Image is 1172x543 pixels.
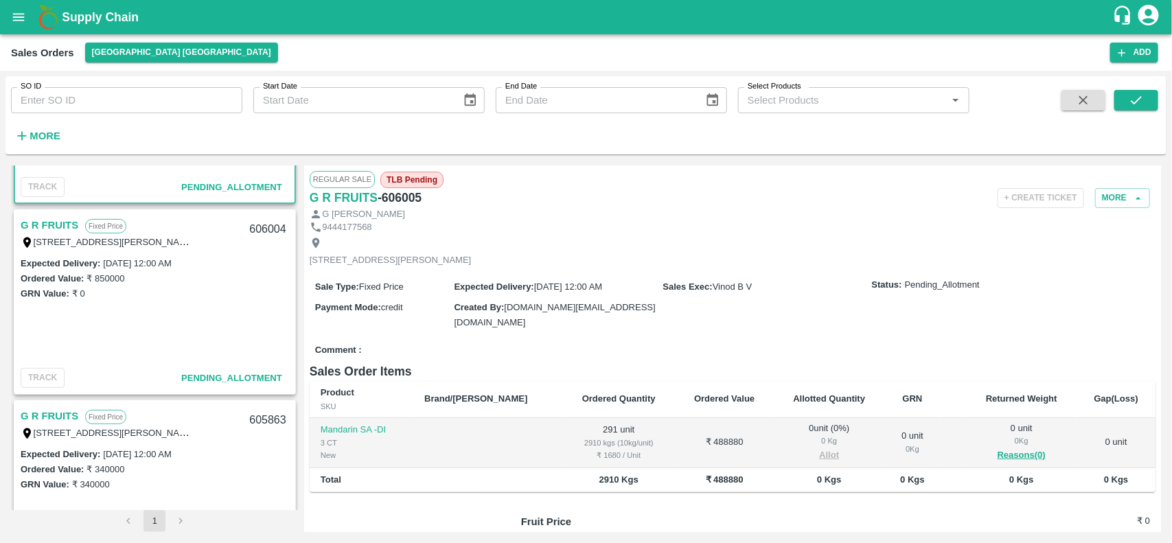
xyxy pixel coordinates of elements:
a: G R FRUITS [21,407,78,425]
b: 0 Kgs [1104,474,1128,485]
span: Pending_Allotment [181,182,282,192]
button: open drawer [3,1,34,33]
b: Gap(Loss) [1094,393,1138,404]
h6: ₹ 0 [1045,514,1150,528]
span: Vinod B V [713,281,752,292]
button: Choose date [457,87,483,113]
p: G [PERSON_NAME] [322,208,405,221]
b: ₹ 488880 [706,474,744,485]
a: G R FRUITS [310,188,378,207]
div: account of current user [1136,3,1161,32]
label: Expected Delivery : [21,449,100,459]
a: Supply Chain [62,8,1112,27]
label: SO ID [21,81,41,92]
label: GRN Value: [21,288,69,299]
button: More [11,124,64,148]
b: Returned Weight [986,393,1057,404]
input: Select Products [742,91,943,109]
div: 605863 [241,404,294,437]
div: 0 unit [977,422,1066,463]
h6: ₹ 0 [1045,529,1150,543]
button: Select DC [85,43,278,62]
label: ₹ 340000 [72,479,110,489]
div: 2910 kgs (10kg/unit) [573,437,665,449]
label: Comment : [315,344,362,357]
label: Status: [872,279,902,292]
nav: pagination navigation [115,510,194,532]
button: Add [1110,43,1158,62]
div: ₹ 1680 / Unit [573,449,665,461]
strong: More [30,130,60,141]
span: Regular Sale [310,171,375,187]
img: logo [34,3,62,31]
td: ₹ 488880 [676,418,774,468]
input: End Date [496,87,694,113]
b: 0 Kgs [817,474,841,485]
label: Expected Delivery : [21,258,100,268]
span: Fixed Price [359,281,404,292]
button: Choose date [700,87,726,113]
label: ₹ 340000 [87,464,124,474]
label: [DATE] 12:00 AM [103,258,171,268]
button: Reasons(0) [977,448,1066,463]
b: Ordered Quantity [582,393,656,404]
b: Allotted Quantity [793,393,865,404]
p: 9444177568 [322,221,371,234]
div: 0 unit ( 0 %) [785,422,874,463]
div: customer-support [1112,5,1136,30]
label: [STREET_ADDRESS][PERSON_NAME] [34,236,196,247]
p: Mandarin SA -DI [321,424,402,437]
label: Start Date [263,81,297,92]
label: End Date [505,81,537,92]
div: New [321,449,402,461]
p: Fixed Price [85,219,126,233]
button: page 1 [143,510,165,532]
label: Created By : [454,302,504,312]
input: Start Date [253,87,452,113]
span: Pending_Allotment [905,279,980,292]
span: credit [381,302,403,312]
label: Sale Type : [315,281,359,292]
h6: - 606005 [378,188,422,207]
b: 2910 Kgs [599,474,639,485]
td: 0 unit [1077,418,1156,468]
label: GRN Value: [21,479,69,489]
div: 0 unit [896,430,929,455]
div: 0 Kg [896,443,929,455]
td: 291 unit [562,418,676,468]
div: 3 CT [321,437,402,449]
b: 0 Kgs [1009,474,1033,485]
label: Payment Mode : [315,302,381,312]
p: Fruit Price [521,514,678,529]
label: ₹ 0 [72,288,85,299]
label: Expected Delivery : [454,281,533,292]
button: Open [947,91,965,109]
label: Ordered Value: [21,273,84,284]
b: GRN [903,393,923,404]
b: Ordered Value [694,393,755,404]
b: Product [321,387,354,397]
label: Select Products [748,81,801,92]
div: Sales Orders [11,44,74,62]
b: Total [321,474,341,485]
span: Pending_Allotment [181,373,282,383]
span: TLB Pending [380,172,444,188]
p: [STREET_ADDRESS][PERSON_NAME] [310,254,472,267]
span: [DATE] 12:00 AM [534,281,602,292]
button: More [1095,188,1150,208]
label: [STREET_ADDRESS][PERSON_NAME] [34,427,196,438]
a: G R FRUITS [21,216,78,234]
label: ₹ 850000 [87,273,124,284]
input: Enter SO ID [11,87,242,113]
b: 0 Kgs [900,474,924,485]
label: Sales Exec : [663,281,713,292]
label: [DATE] 12:00 AM [103,449,171,459]
div: 0 Kg [785,435,874,447]
p: Fixed Price [85,410,126,424]
b: Supply Chain [62,10,139,24]
h6: Sales Order Items [310,362,1156,381]
div: SKU [321,400,402,413]
b: Brand/[PERSON_NAME] [424,393,527,404]
label: Ordered Value: [21,464,84,474]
